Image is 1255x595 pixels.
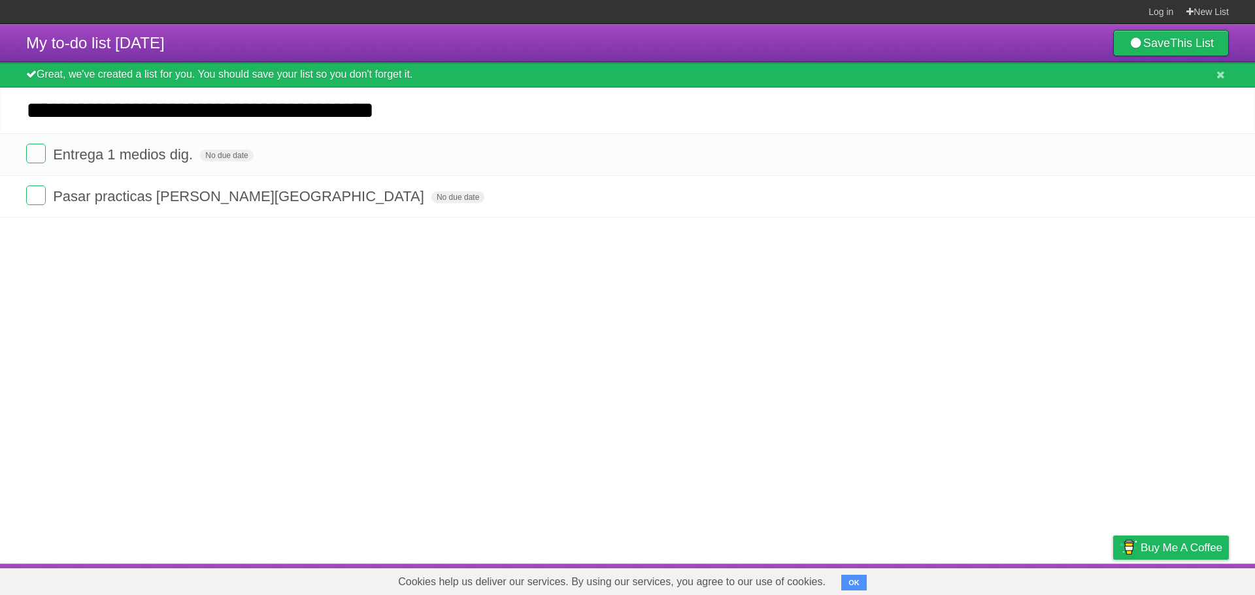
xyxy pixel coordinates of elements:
span: Cookies help us deliver our services. By using our services, you agree to our use of cookies. [385,569,839,595]
a: Privacy [1096,567,1130,592]
img: Buy me a coffee [1120,536,1137,558]
a: Developers [982,567,1035,592]
span: No due date [200,150,253,161]
a: Terms [1052,567,1080,592]
span: Entrega 1 medios dig. [53,146,196,163]
b: This List [1170,37,1214,50]
span: My to-do list [DATE] [26,34,165,52]
a: About [939,567,967,592]
a: Buy me a coffee [1113,536,1229,560]
button: OK [841,575,867,590]
a: SaveThis List [1113,30,1229,56]
label: Done [26,185,46,205]
span: Buy me a coffee [1141,536,1222,559]
span: Pasar practicas [PERSON_NAME][GEOGRAPHIC_DATA] [53,188,427,204]
span: No due date [431,191,484,203]
a: Suggest a feature [1146,567,1229,592]
label: Done [26,144,46,163]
